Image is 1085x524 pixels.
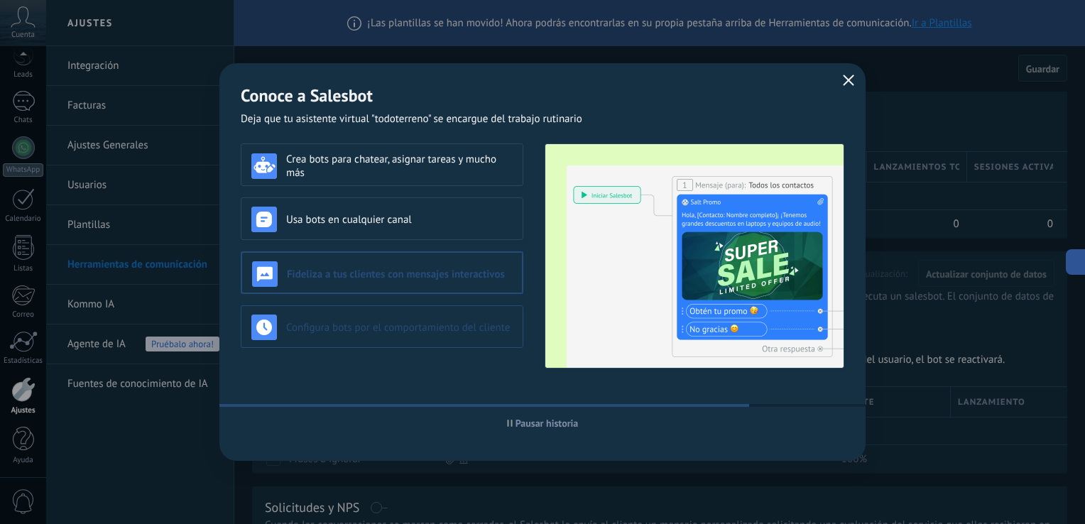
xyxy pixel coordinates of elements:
[501,413,585,434] button: Pausar historia
[516,418,579,428] span: Pausar historia
[287,268,512,281] h3: Fideliza a tus clientes con mensajes interactivos
[241,84,844,107] h2: Conoce a Salesbot
[241,112,582,126] span: Deja que tu asistente virtual "todoterreno" se encargue del trabajo rutinario
[286,153,513,180] h3: Crea bots para chatear, asignar tareas y mucho más
[286,213,513,226] h3: Usa bots en cualquier canal
[286,321,513,334] h3: Configura bots por el comportamiento del cliente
